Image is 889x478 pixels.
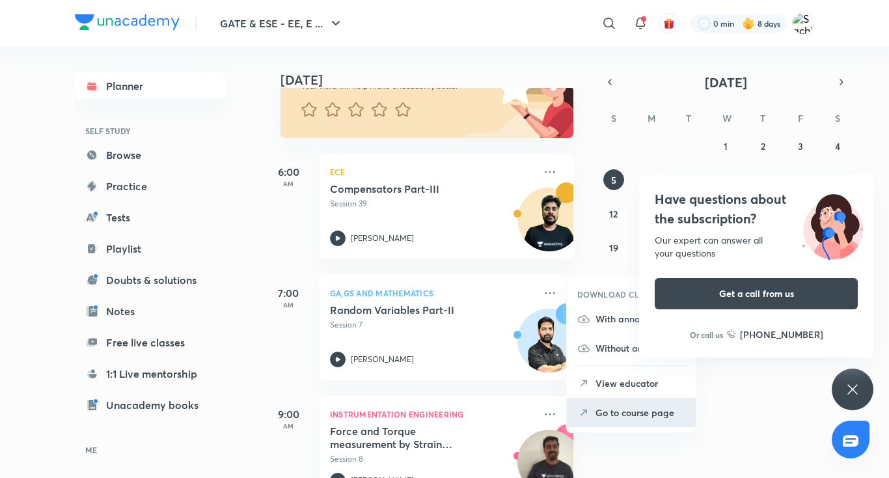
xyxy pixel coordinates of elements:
[262,406,314,422] h5: 9:00
[330,453,534,465] p: Session 8
[262,180,314,188] p: AM
[791,190,873,260] img: ttu_illustration_new.svg
[595,376,685,390] p: View educator
[835,140,840,152] abbr: October 4, 2025
[760,112,765,124] abbr: Thursday
[655,278,858,309] button: Get a call from us
[609,208,618,220] abbr: October 12, 2025
[722,112,732,124] abbr: Wednesday
[724,140,728,152] abbr: October 1, 2025
[790,169,811,190] button: October 10, 2025
[798,112,803,124] abbr: Friday
[351,232,414,244] p: [PERSON_NAME]
[330,406,534,422] p: Instrumentation Engineering
[686,112,691,124] abbr: Tuesday
[740,328,823,341] h6: [PHONE_NUMBER]
[752,135,773,156] button: October 2, 2025
[659,13,679,34] button: avatar
[705,74,747,91] span: [DATE]
[262,422,314,430] p: AM
[280,72,586,88] h4: [DATE]
[603,237,624,258] button: October 19, 2025
[75,267,226,293] a: Doubts & solutions
[577,288,673,300] h6: DOWNLOAD CLASS PDF
[75,73,226,99] a: Planner
[595,312,685,326] p: With annotation
[262,301,314,309] p: AM
[75,330,226,356] a: Free live classes
[75,142,226,168] a: Browse
[75,120,226,142] h6: SELF STUDY
[690,329,723,341] p: Or call us
[75,298,226,324] a: Notes
[827,135,848,156] button: October 4, 2025
[330,319,534,331] p: Session 7
[655,190,858,229] h4: Have questions about the subscription?
[262,285,314,301] h5: 7:00
[790,135,811,156] button: October 3, 2025
[827,169,848,190] button: October 11, 2025
[611,174,616,186] abbr: October 5, 2025
[611,112,616,124] abbr: Sunday
[330,182,492,195] h5: Compensators Part-III
[262,164,314,180] h5: 6:00
[518,316,581,378] img: Avatar
[603,271,624,292] button: October 26, 2025
[715,135,736,156] button: October 1, 2025
[798,140,803,152] abbr: October 3, 2025
[609,242,618,254] abbr: October 19, 2025
[330,198,534,210] p: Session 39
[595,406,685,419] p: Go to course page
[761,140,765,152] abbr: October 2, 2025
[75,204,226,231] a: Tests
[595,341,685,355] p: Without annotation
[75,236,226,262] a: Playlist
[330,164,534,180] p: ECE
[715,169,736,190] button: October 8, 2025
[619,73,832,91] button: [DATE]
[75,392,226,418] a: Unacademy books
[663,18,675,29] img: avatar
[75,439,226,461] h6: ME
[752,169,773,190] button: October 9, 2025
[603,169,624,190] button: October 5, 2025
[835,112,840,124] abbr: Saturday
[648,112,655,124] abbr: Monday
[75,173,226,199] a: Practice
[330,285,534,301] p: GA,GS and Mathematics
[330,425,492,451] h5: Force and Torque measurement by Strain gauges
[75,361,226,387] a: 1:1 Live mentorship
[742,17,755,30] img: streak
[678,169,699,190] button: October 7, 2025
[75,14,180,33] a: Company Logo
[727,328,823,341] a: [PHONE_NUMBER]
[655,234,858,260] div: Our expert can answer all your questions
[640,169,661,190] button: October 6, 2025
[792,12,814,35] img: Sachin Sonkar
[351,354,414,365] p: [PERSON_NAME]
[330,303,492,316] h5: Random Variables Part-II
[603,203,624,224] button: October 12, 2025
[518,195,581,257] img: Avatar
[75,14,180,30] img: Company Logo
[212,10,351,36] button: GATE & ESE - EE, E ...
